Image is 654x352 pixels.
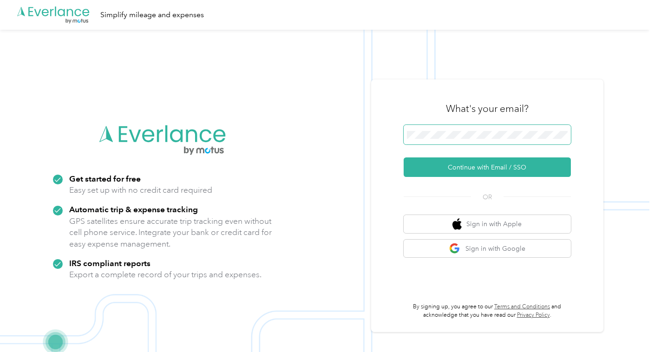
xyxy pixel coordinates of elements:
img: apple logo [452,218,462,230]
a: Terms and Conditions [494,303,550,310]
button: google logoSign in with Google [404,240,571,258]
button: Continue with Email / SSO [404,157,571,177]
p: GPS satellites ensure accurate trip tracking even without cell phone service. Integrate your bank... [69,215,272,250]
p: Export a complete record of your trips and expenses. [69,269,262,280]
a: Privacy Policy [517,312,550,319]
strong: IRS compliant reports [69,258,150,268]
strong: Get started for free [69,174,141,183]
iframe: Everlance-gr Chat Button Frame [602,300,654,352]
h3: What's your email? [446,102,529,115]
div: Simplify mileage and expenses [100,9,204,21]
button: apple logoSign in with Apple [404,215,571,233]
strong: Automatic trip & expense tracking [69,204,198,214]
p: By signing up, you agree to our and acknowledge that you have read our . [404,303,571,319]
p: Easy set up with no credit card required [69,184,212,196]
span: OR [471,192,504,202]
img: google logo [449,243,461,254]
